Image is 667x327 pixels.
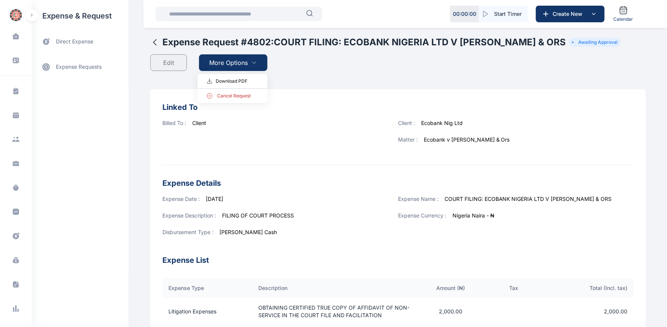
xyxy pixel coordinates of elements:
span: Create New [550,10,589,18]
span: COURT FILING: ECOBANK NIGERIA LTD V [PERSON_NAME] & ORS [445,196,612,202]
span: Client : [398,120,415,126]
div: expense requests [32,52,128,76]
th: Description [250,278,419,298]
td: 2,000.00 [545,298,634,325]
span: More Options [210,58,248,67]
span: Expense Date : [162,196,200,202]
th: Total (Incl. tax) [545,278,634,298]
td: Litigation Expenses [162,298,250,325]
a: direct expense [32,32,128,52]
h3: Expense Details [162,177,634,189]
span: direct expense [56,38,93,46]
span: Billed To : [162,120,186,126]
a: Calendar [611,3,636,25]
span: Nigeria Naira - ₦ [452,212,494,219]
button: Start Timer [479,6,528,22]
th: Expense Type [162,278,250,298]
span: Ecobank Nig Ltd [421,120,463,126]
h2: Expense Request # 4802 : COURT FILING: ECOBANK NIGERIA LTD V [PERSON_NAME] & ORS [162,36,566,48]
span: Start Timer [494,10,522,18]
button: Create New [536,6,605,22]
span: Disbursement Type : [162,229,213,235]
span: Expense Name : [398,196,438,202]
span: FILING OF COURT PROCESS [222,212,294,219]
th: Tax [482,278,545,298]
span: Client [192,120,206,126]
span: Download PDF [216,77,247,85]
p: 00 : 00 : 00 [453,10,476,18]
span: Expense Description : [162,212,216,219]
li: Awaiting Approval [572,39,618,45]
span: Expense Currency : [398,212,446,219]
button: Expense Request #4802:COURT FILING: ECOBANK NIGERIA LTD V [PERSON_NAME] & ORSAwaiting Approval [150,36,621,48]
button: Edit [150,54,187,71]
span: Ecobank v [PERSON_NAME] & Ors [424,136,510,143]
span: Cancel Request [217,92,251,100]
span: [PERSON_NAME] Cash [219,229,277,235]
a: Edit [150,48,193,77]
td: OBTAINING CERTIFIED TRUE COPY OF AFFIDAVIT OF NON-SERVICE IN THE COURT FILE AND FACILITATION [250,298,419,325]
h3: Expense List [162,245,634,266]
th: Amount ( ₦ ) [419,278,482,298]
img: fi_download.408fa70a.svg [207,78,213,84]
span: [DATE] [206,196,223,202]
h3: Linked To [162,101,634,113]
a: expense requests [32,58,128,76]
span: Matter : [398,136,418,143]
td: 2,000.00 [419,298,482,325]
span: Calendar [614,16,633,22]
